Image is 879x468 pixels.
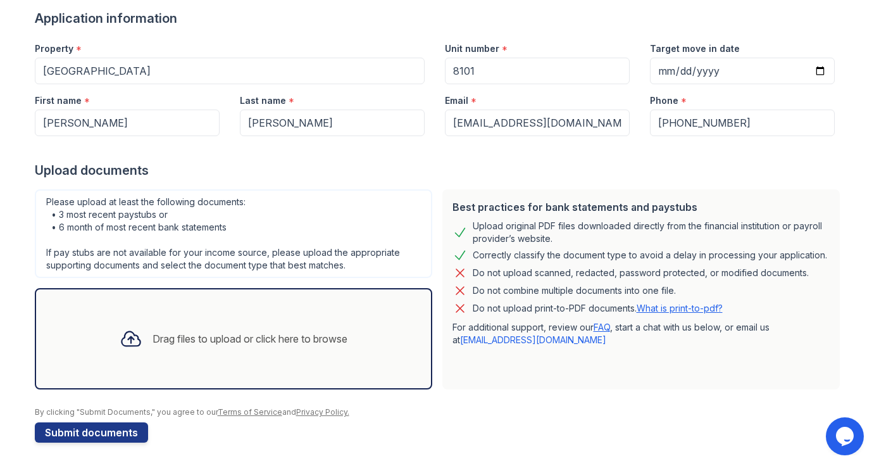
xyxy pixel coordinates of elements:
[650,94,678,107] label: Phone
[35,94,82,107] label: First name
[35,9,845,27] div: Application information
[35,407,845,417] div: By clicking "Submit Documents," you agree to our and
[240,94,286,107] label: Last name
[452,321,830,346] p: For additional support, review our , start a chat with us below, or email us at
[35,42,73,55] label: Property
[35,161,845,179] div: Upload documents
[445,42,499,55] label: Unit number
[637,303,723,313] a: What is print-to-pdf?
[473,265,809,281] div: Do not upload scanned, redacted, password protected, or modified documents.
[650,42,740,55] label: Target move in date
[153,331,347,346] div: Drag files to upload or click here to browse
[473,220,830,245] div: Upload original PDF files downloaded directly from the financial institution or payroll provider’...
[473,248,827,263] div: Correctly classify the document type to avoid a delay in processing your application.
[218,407,282,417] a: Terms of Service
[826,417,866,455] iframe: chat widget
[452,199,830,215] div: Best practices for bank statements and paystubs
[473,302,723,315] p: Do not upload print-to-PDF documents.
[35,189,432,278] div: Please upload at least the following documents: • 3 most recent paystubs or • 6 month of most rec...
[594,322,610,332] a: FAQ
[473,283,676,298] div: Do not combine multiple documents into one file.
[35,422,148,443] button: Submit documents
[445,94,468,107] label: Email
[296,407,349,417] a: Privacy Policy.
[460,334,606,345] a: [EMAIL_ADDRESS][DOMAIN_NAME]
